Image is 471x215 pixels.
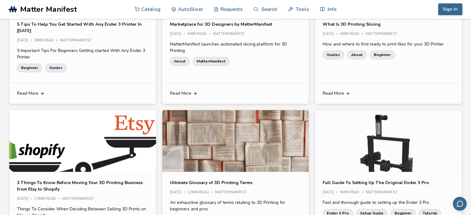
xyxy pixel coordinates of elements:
[438,3,462,15] button: Sign In
[162,83,309,104] a: Read More
[62,197,98,201] div: MatterManifest
[17,179,148,192] a: 3 Things To Know Before Moving Your 3D Printing Business from Etsy to Shopify
[60,39,96,43] div: MatterManifest
[323,32,340,36] div: [DATE]
[17,63,42,72] a: Beginner
[17,21,148,34] a: 5 Tips To Help You Get Started With Any Ender 3 Printer In [DATE]
[323,191,340,195] div: [DATE]
[170,199,301,212] p: An exhaustive glossary of terms relating to 3D Printing for beginners and pros
[323,50,344,59] a: Guides
[34,197,62,201] div: 13 min read
[370,50,395,59] a: Beginner
[170,32,187,36] div: [DATE]
[323,179,429,186] a: Full Guide To Setting Up The Original Ender 3 Pro
[323,91,344,96] span: Read More
[34,39,60,43] div: 6 min read
[323,199,454,206] p: Fast and thorough guide to setting up the Ender 3 Pro
[187,32,213,36] div: 4 min read
[20,5,77,14] span: Matter Manifest
[170,91,191,96] span: Read More
[315,83,461,104] a: Read More
[340,191,366,195] div: 6 min read
[170,41,301,54] p: MatterManifest launches automated slicing platform for 3D Printing
[213,32,249,36] div: MatterManifest
[170,57,190,66] a: About
[347,50,367,59] a: About
[170,179,252,186] a: Ultimate Glossary of 3D Printing Terms
[187,191,215,195] div: 12 min read
[17,91,38,96] span: Read More
[17,39,34,43] div: [DATE]
[323,21,381,28] a: What Is 3D Printing Slicing
[453,197,467,211] button: Send feedback via email
[366,191,402,195] div: MatterManifest
[215,191,251,195] div: MatterManifest
[170,21,272,28] a: Marketplace for 3D Designers by MatterManifest
[17,197,34,201] div: [DATE]
[323,41,454,47] p: How and where to find ready to print files for your 3D Printer
[17,47,148,60] p: 5 Important Tips For Beginners Getting started With Any Ender 3 Printer
[9,83,156,104] a: Read More
[193,57,229,66] a: MatterManifest
[45,63,67,72] a: Guides
[366,32,402,36] div: MatterManifest
[170,191,187,195] div: [DATE]
[340,32,366,36] div: 4 min read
